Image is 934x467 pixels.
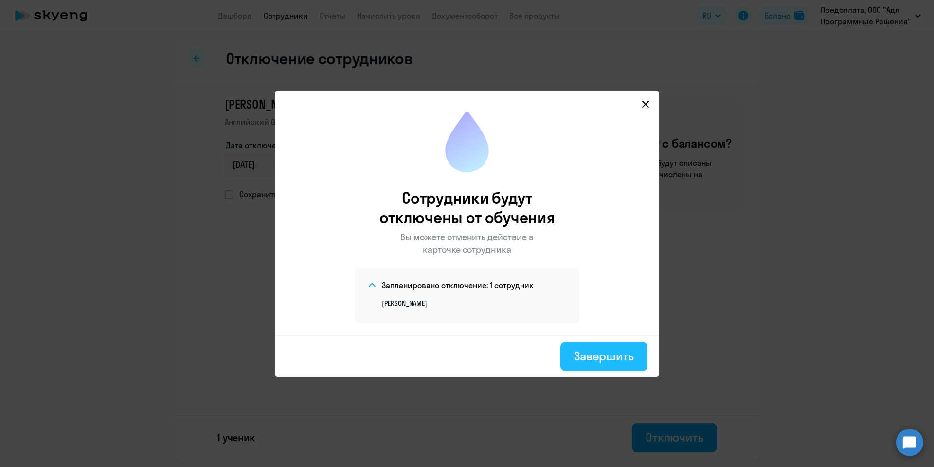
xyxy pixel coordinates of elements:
[382,280,534,291] h4: Запланировано отключение: 1 сотрудник
[560,342,647,371] button: Завершить
[359,188,575,227] h2: Сотрудники будут отключены от обучения
[574,348,634,364] div: Завершить
[395,231,539,256] p: Вы можете отменить действие в карточке сотрудника
[382,299,566,308] li: [PERSON_NAME]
